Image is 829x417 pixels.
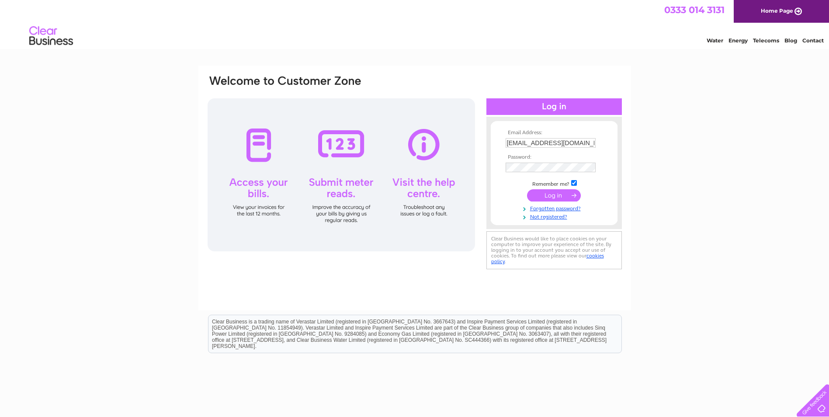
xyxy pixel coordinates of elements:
[506,204,605,212] a: Forgotten password?
[208,5,621,42] div: Clear Business is a trading name of Verastar Limited (registered in [GEOGRAPHIC_DATA] No. 3667643...
[707,37,723,44] a: Water
[784,37,797,44] a: Blog
[491,253,604,264] a: cookies policy
[527,189,581,202] input: Submit
[802,37,824,44] a: Contact
[486,231,622,269] div: Clear Business would like to place cookies on your computer to improve your experience of the sit...
[503,154,605,160] th: Password:
[664,4,725,15] a: 0333 014 3131
[503,130,605,136] th: Email Address:
[503,179,605,188] td: Remember me?
[753,37,779,44] a: Telecoms
[506,212,605,220] a: Not registered?
[29,23,73,49] img: logo.png
[728,37,748,44] a: Energy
